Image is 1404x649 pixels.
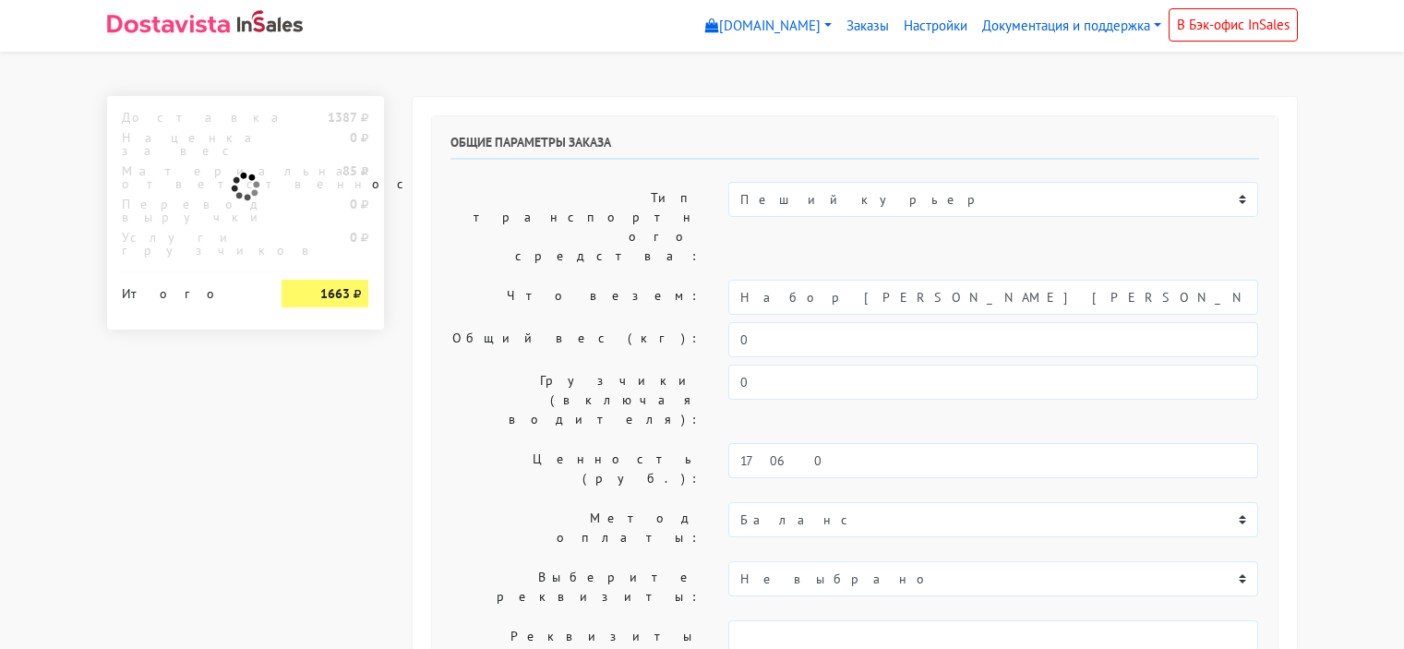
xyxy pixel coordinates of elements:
a: Настройки [896,8,975,44]
label: Метод оплаты: [437,502,715,554]
a: Документация и поддержка [975,8,1169,44]
h6: Общие параметры заказа [450,135,1259,160]
img: Dostavista - срочная курьерская служба доставки [107,15,230,33]
a: Заказы [839,8,896,44]
img: InSales [237,10,304,32]
div: Итого [122,280,255,300]
img: ajax-loader.gif [229,170,262,203]
label: Тип транспортного средства: [437,182,715,272]
div: Материальная ответственность [108,164,269,190]
strong: 1387 [328,109,357,126]
div: Услуги грузчиков [108,231,269,257]
div: Наценка за вес [108,131,269,157]
div: Перевод выручки [108,198,269,223]
strong: 1663 [320,285,350,302]
label: Выберите реквизиты: [437,561,715,613]
div: Доставка [108,111,269,124]
label: Что везем: [437,280,715,315]
label: Ценность (руб.): [437,443,715,495]
a: [DOMAIN_NAME] [698,8,839,44]
a: В Бэк-офис InSales [1169,8,1298,42]
label: Общий вес (кг): [437,322,715,357]
label: Грузчики (включая водителя): [437,365,715,436]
